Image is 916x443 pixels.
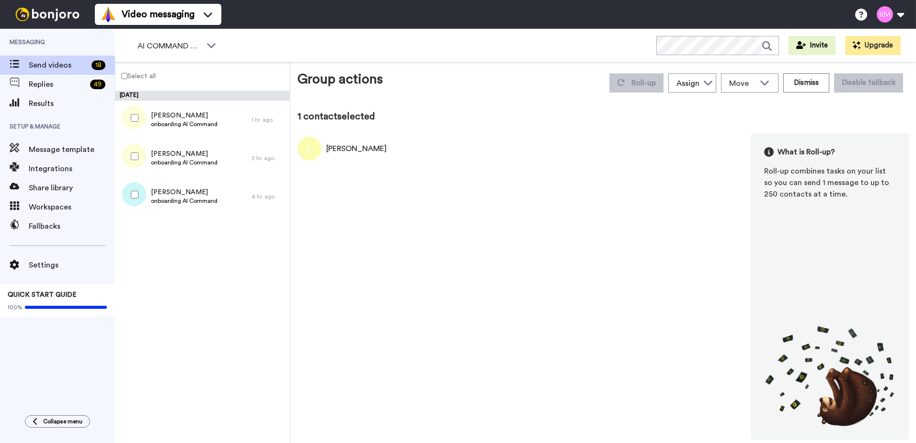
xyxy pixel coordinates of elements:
[789,36,836,55] button: Invite
[29,201,115,213] span: Workspaces
[115,70,156,82] label: Select all
[29,98,115,109] span: Results
[252,193,285,200] div: 4 hr. ago
[29,221,115,232] span: Fallbacks
[151,159,218,166] span: onboarding AI Command
[151,111,218,120] span: [PERSON_NAME]
[29,59,88,71] span: Send videos
[43,418,82,425] span: Collapse menu
[25,415,90,428] button: Collapse menu
[101,7,116,22] img: vm-color.svg
[783,73,829,93] button: Dismiss
[298,110,909,123] div: 1 contact selected
[8,291,77,298] span: QUICK START GUIDE
[609,73,664,93] button: Roll-up
[252,154,285,162] div: 2 hr. ago
[845,36,901,55] button: Upgrade
[11,8,83,21] img: bj-logo-header-white.svg
[298,70,383,93] div: Group actions
[121,73,127,79] input: Select all
[298,137,321,161] img: Image of Laura
[29,79,86,90] span: Replies
[764,326,895,427] img: joro-roll.png
[29,182,115,194] span: Share library
[137,40,202,52] span: AI COMMAND CENTER - ACTIVE
[151,197,218,205] span: onboarding AI Command
[122,8,195,21] span: Video messaging
[29,144,115,155] span: Message template
[764,165,895,200] div: Roll-up combines tasks on your list so you can send 1 message to up to 250 contacts at a time.
[326,143,387,154] div: [PERSON_NAME]
[778,146,835,158] span: What is Roll-up?
[92,60,105,70] div: 18
[29,163,115,175] span: Integrations
[115,91,290,101] div: [DATE]
[8,303,23,311] span: 100%
[252,116,285,124] div: 1 hr. ago
[151,120,218,128] span: onboarding AI Command
[151,149,218,159] span: [PERSON_NAME]
[729,78,755,89] span: Move
[90,80,105,89] div: 49
[151,187,218,197] span: [PERSON_NAME]
[676,78,699,89] div: Assign
[29,259,115,271] span: Settings
[834,73,903,93] button: Disable fallback
[631,79,656,87] span: Roll-up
